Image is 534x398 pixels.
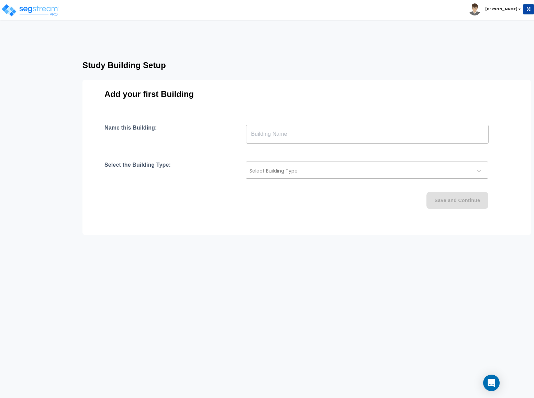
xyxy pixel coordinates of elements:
[104,124,157,144] h4: Name this Building:
[485,7,518,12] b: [PERSON_NAME]
[469,3,481,15] img: avatar.png
[1,3,59,17] img: logo_pro_r.png
[104,162,171,179] h4: Select the Building Type:
[246,124,489,144] input: Building Name
[483,375,500,391] div: Open Intercom Messenger
[104,89,509,99] h3: Add your first Building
